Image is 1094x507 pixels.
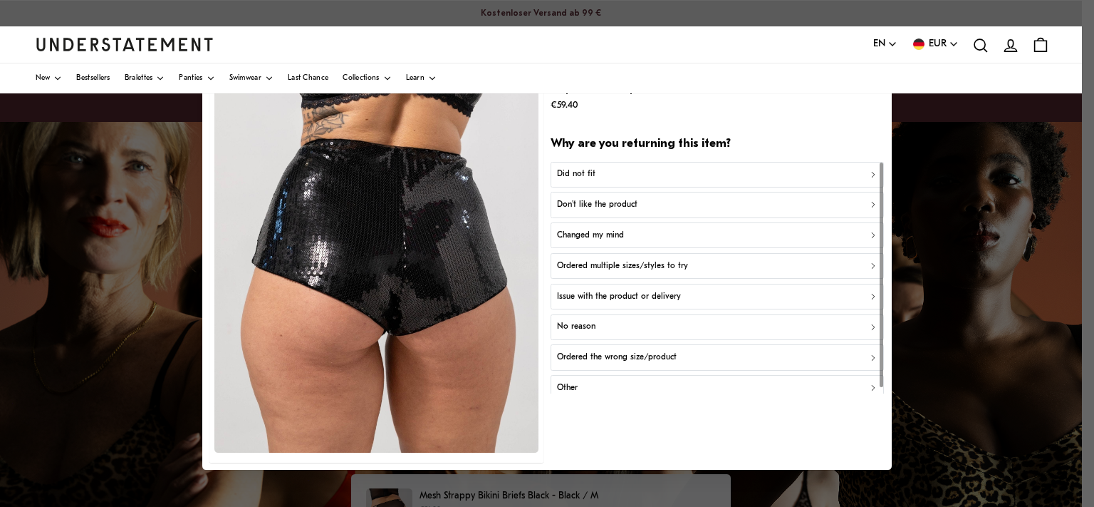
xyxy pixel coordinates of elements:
[343,75,379,82] span: Collections
[288,63,328,93] a: Last Chance
[557,290,681,304] p: Issue with the product or delivery
[551,345,884,371] button: Ordered the wrong size/product
[179,63,214,93] a: Panties
[551,314,884,340] button: No reason
[557,381,578,395] p: Other
[406,75,425,82] span: Learn
[551,253,884,279] button: Ordered multiple sizes/styles to try
[551,376,884,401] button: Other
[288,75,328,82] span: Last Chance
[551,222,884,248] button: Changed my mind
[557,260,688,273] p: Ordered multiple sizes/styles to try
[929,36,947,52] span: EUR
[76,63,110,93] a: Bestsellers
[179,75,202,82] span: Panties
[557,351,677,364] p: Ordered the wrong size/product
[229,75,261,82] span: Swimwear
[557,229,624,242] p: Changed my mind
[36,75,51,82] span: New
[36,38,214,51] a: Understatement Homepage
[36,63,63,93] a: New
[125,75,153,82] span: Bralettes
[912,36,959,52] button: EUR
[551,284,884,309] button: Issue with the product or delivery
[551,193,884,218] button: Don't like the product
[406,63,437,93] a: Learn
[214,48,538,453] img: 107_814f5518-cd9e-4c38-8701-7f38edfc9064.jpg
[229,63,273,93] a: Swimwear
[125,63,165,93] a: Bralettes
[343,63,391,93] a: Collections
[557,198,637,212] p: Don't like the product
[873,36,897,52] button: EN
[551,162,884,188] button: Did not fit
[76,75,110,82] span: Bestsellers
[551,136,884,153] h2: Why are you returning this item?
[551,98,736,113] p: €59.40
[557,168,595,182] p: Did not fit
[873,36,885,52] span: EN
[557,321,595,334] p: No reason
